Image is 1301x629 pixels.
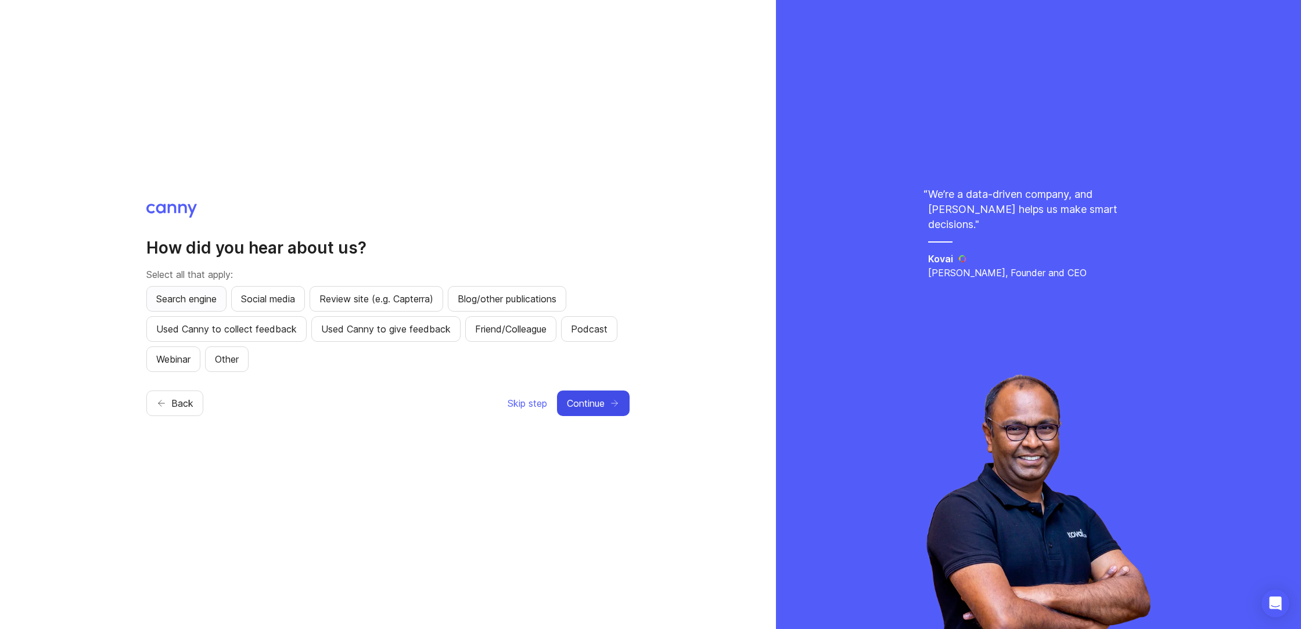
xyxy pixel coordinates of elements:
button: Review site (e.g. Capterra) [310,286,443,312]
button: Other [205,346,249,372]
div: Open Intercom Messenger [1262,590,1289,617]
span: Friend/Colleague [475,322,547,336]
button: Friend/Colleague [465,316,556,342]
h5: Kovai [928,252,953,266]
img: Canny logo [146,204,197,218]
span: Review site (e.g. Capterra) [319,292,433,306]
button: Skip step [507,391,548,416]
p: Select all that apply: [146,267,630,281]
p: We’re a data-driven company, and [PERSON_NAME] helps us make smart decisions. " [928,187,1149,232]
button: Podcast [561,316,617,342]
img: saravana-fdffc8c2a6fa09d1791ca03b1e989ae1.webp [926,374,1151,629]
span: Search engine [156,292,217,306]
span: Podcast [571,322,608,336]
button: Blog/other publications [448,286,566,312]
span: Skip step [508,396,547,410]
button: Webinar [146,346,200,372]
button: Search engine [146,286,227,312]
h2: How did you hear about us? [146,237,630,258]
button: Continue [557,391,630,416]
span: Webinar [156,352,191,366]
span: Back [171,396,193,410]
span: Social media [241,292,295,306]
button: Back [146,391,203,416]
p: [PERSON_NAME], Founder and CEO [928,266,1149,280]
span: Used Canny to give feedback [321,322,451,336]
span: Used Canny to collect feedback [156,322,297,336]
button: Used Canny to give feedback [311,316,461,342]
span: Blog/other publications [458,292,556,306]
img: Kovai logo [958,254,968,263]
button: Social media [231,286,305,312]
span: Continue [567,396,605,410]
button: Used Canny to collect feedback [146,316,307,342]
span: Other [215,352,239,366]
